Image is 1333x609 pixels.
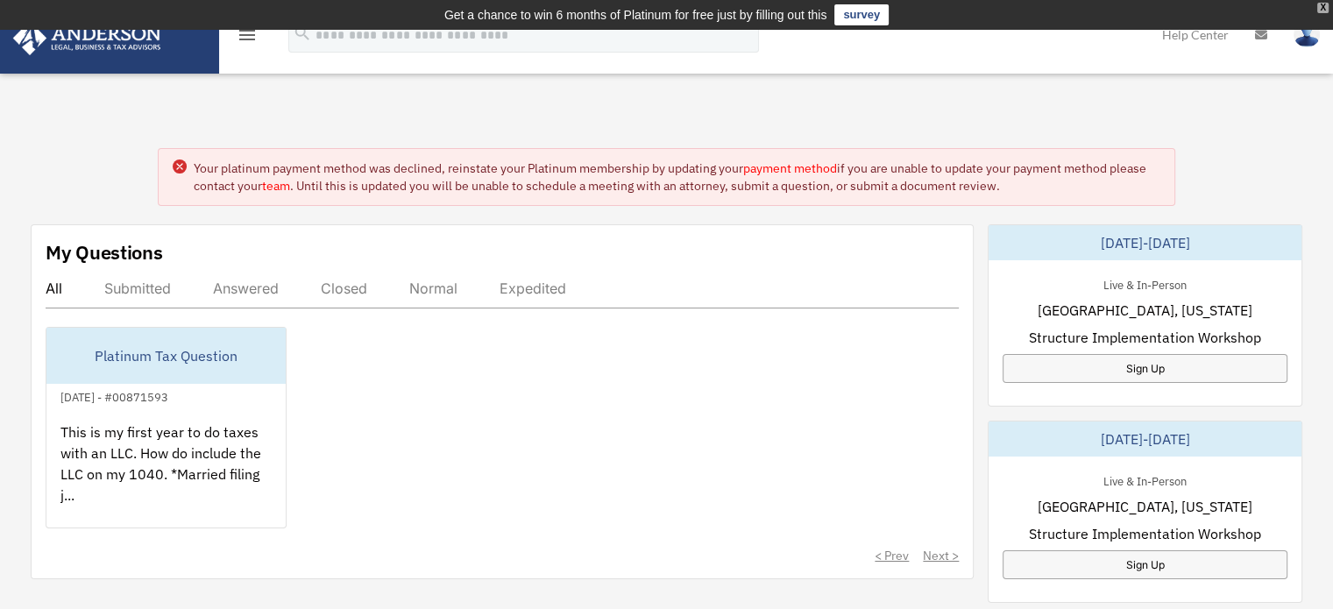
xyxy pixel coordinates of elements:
div: All [46,280,62,297]
div: This is my first year to do taxes with an LLC. How do include the LLC on my 1040. *Married filing... [46,407,286,544]
div: Platinum Tax Question [46,328,286,384]
img: User Pic [1294,22,1320,47]
div: Expedited [500,280,566,297]
span: Structure Implementation Workshop [1029,327,1261,348]
div: [DATE]-[DATE] [989,225,1301,260]
img: Anderson Advisors Platinum Portal [8,21,167,55]
div: close [1317,3,1329,13]
div: Closed [321,280,367,297]
span: [GEOGRAPHIC_DATA], [US_STATE] [1038,496,1252,517]
a: Sign Up [1003,354,1287,383]
i: menu [237,25,258,46]
div: Your platinum payment method was declined, reinstate your Platinum membership by updating your if... [194,159,1160,195]
a: payment method [743,160,837,176]
div: Live & In-Person [1089,471,1201,489]
div: Live & In-Person [1089,274,1201,293]
a: Sign Up [1003,550,1287,579]
i: search [293,24,312,43]
div: Normal [409,280,457,297]
div: Submitted [104,280,171,297]
span: Structure Implementation Workshop [1029,523,1261,544]
div: Get a chance to win 6 months of Platinum for free just by filling out this [444,4,827,25]
div: [DATE] - #00871593 [46,386,182,405]
span: [GEOGRAPHIC_DATA], [US_STATE] [1038,300,1252,321]
a: Platinum Tax Question[DATE] - #00871593This is my first year to do taxes with an LLC. How do incl... [46,327,287,528]
a: survey [834,4,889,25]
div: Answered [213,280,279,297]
div: [DATE]-[DATE] [989,421,1301,457]
div: My Questions [46,239,163,266]
a: menu [237,31,258,46]
a: team [262,178,290,194]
